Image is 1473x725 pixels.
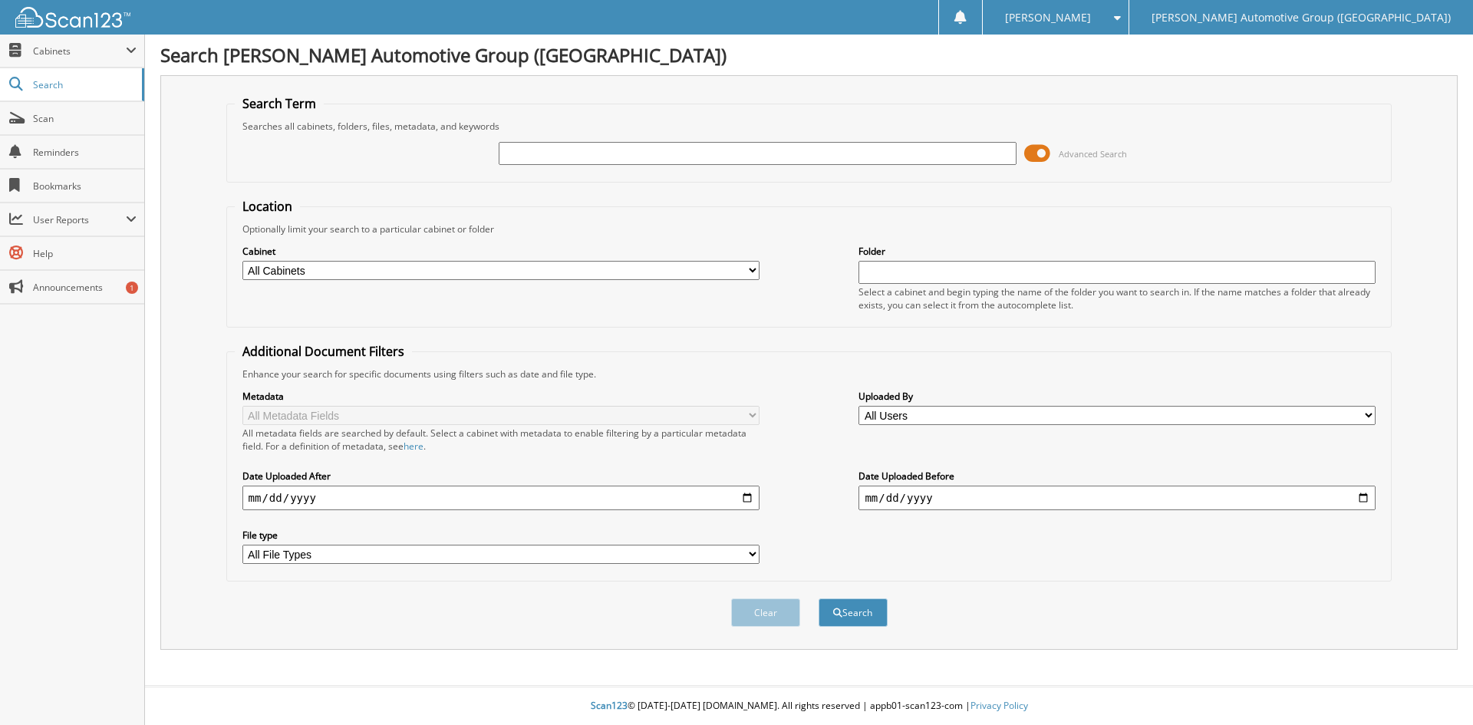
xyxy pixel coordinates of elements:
[591,699,628,712] span: Scan123
[242,470,760,483] label: Date Uploaded After
[15,7,130,28] img: scan123-logo-white.svg
[242,245,760,258] label: Cabinet
[970,699,1028,712] a: Privacy Policy
[160,42,1458,68] h1: Search [PERSON_NAME] Automotive Group ([GEOGRAPHIC_DATA])
[242,390,760,403] label: Metadata
[858,285,1376,311] div: Select a cabinet and begin typing the name of the folder you want to search in. If the name match...
[819,598,888,627] button: Search
[235,222,1384,236] div: Optionally limit your search to a particular cabinet or folder
[858,245,1376,258] label: Folder
[242,427,760,453] div: All metadata fields are searched by default. Select a cabinet with metadata to enable filtering b...
[33,180,137,193] span: Bookmarks
[1152,13,1451,22] span: [PERSON_NAME] Automotive Group ([GEOGRAPHIC_DATA])
[858,390,1376,403] label: Uploaded By
[33,78,134,91] span: Search
[858,470,1376,483] label: Date Uploaded Before
[33,44,126,58] span: Cabinets
[404,440,423,453] a: here
[242,529,760,542] label: File type
[235,343,412,360] legend: Additional Document Filters
[33,112,137,125] span: Scan
[33,213,126,226] span: User Reports
[33,281,137,294] span: Announcements
[235,95,324,112] legend: Search Term
[33,146,137,159] span: Reminders
[145,687,1473,725] div: © [DATE]-[DATE] [DOMAIN_NAME]. All rights reserved | appb01-scan123-com |
[33,247,137,260] span: Help
[235,198,300,215] legend: Location
[731,598,800,627] button: Clear
[1059,148,1127,160] span: Advanced Search
[126,282,138,294] div: 1
[235,367,1384,381] div: Enhance your search for specific documents using filters such as date and file type.
[1005,13,1091,22] span: [PERSON_NAME]
[235,120,1384,133] div: Searches all cabinets, folders, files, metadata, and keywords
[858,486,1376,510] input: end
[242,486,760,510] input: start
